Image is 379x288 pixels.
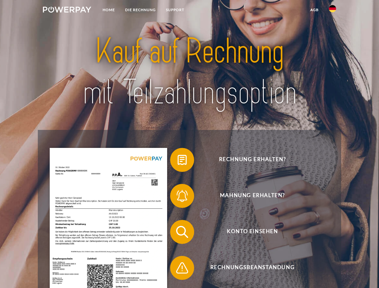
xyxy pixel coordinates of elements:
span: Konto einsehen [179,220,326,244]
a: DIE RECHNUNG [120,4,161,15]
img: qb_warning.svg [175,260,190,275]
img: qb_bell.svg [175,188,190,203]
button: Konto einsehen [170,220,326,244]
a: Home [98,4,120,15]
a: SUPPORT [161,4,189,15]
img: title-powerpay_de.svg [57,29,322,115]
span: Rechnungsbeanstandung [179,256,326,280]
a: agb [305,4,324,15]
img: de [329,5,336,12]
button: Mahnung erhalten? [170,184,326,208]
button: Rechnungsbeanstandung [170,256,326,280]
span: Rechnung erhalten? [179,148,326,172]
img: logo-powerpay-white.svg [43,7,91,13]
button: Rechnung erhalten? [170,148,326,172]
span: Mahnung erhalten? [179,184,326,208]
img: qb_search.svg [175,224,190,239]
img: qb_bill.svg [175,152,190,167]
